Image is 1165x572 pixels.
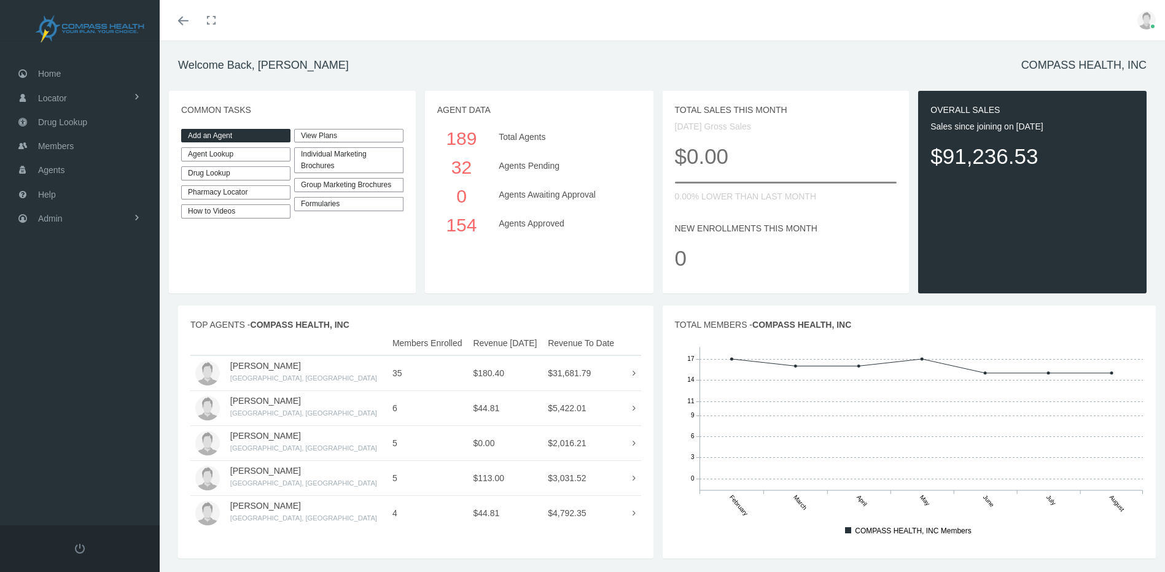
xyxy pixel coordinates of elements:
[38,62,61,85] span: Home
[230,501,301,511] a: [PERSON_NAME]
[982,493,996,508] tspan: June
[230,466,301,476] a: [PERSON_NAME]
[437,103,641,117] p: AGENT DATA
[1021,59,1147,72] h1: COMPASS HEALTH, INC
[388,460,469,495] td: 5
[468,331,543,355] th: Revenue [DATE]
[294,129,403,143] a: View Plans
[195,501,220,525] img: user-placeholder.jpg
[38,183,56,206] span: Help
[181,129,290,143] a: Add an Agent
[230,409,377,417] small: [GEOGRAPHIC_DATA], [GEOGRAPHIC_DATA]
[489,153,637,182] div: Agents Pending
[919,493,932,507] tspan: May
[294,147,403,173] div: Individual Marketing Brochures
[251,320,349,330] span: COMPASS HEALTH, INC
[468,495,543,530] td: $44.81
[489,182,637,211] div: Agents Awaiting Approval
[543,495,620,530] td: $4,792.35
[181,103,403,117] p: COMMON TASKS
[230,374,377,382] small: [GEOGRAPHIC_DATA], [GEOGRAPHIC_DATA]
[930,122,1043,131] span: Sales since joining on [DATE]
[230,396,301,406] a: [PERSON_NAME]
[294,178,403,192] div: Group Marketing Brochures
[543,355,620,391] td: $31,681.79
[195,361,220,385] img: user-placeholder.jpg
[675,122,751,131] span: [DATE] Gross Sales
[38,87,67,110] span: Locator
[752,320,851,330] span: COMPASS HEALTH, INC
[687,376,695,383] tspan: 14
[468,460,543,495] td: $113.00
[690,412,694,419] tspan: 9
[181,147,290,161] a: Agent Lookup
[690,454,694,460] tspan: 3
[230,444,377,452] small: [GEOGRAPHIC_DATA], [GEOGRAPHIC_DATA]
[728,493,749,517] tspan: February
[675,318,1144,331] p: TOTAL MEMBERS -
[230,361,301,371] a: [PERSON_NAME]
[38,110,87,134] span: Drug Lookup
[230,514,377,522] small: [GEOGRAPHIC_DATA], [GEOGRAPHIC_DATA]
[792,493,808,511] tspan: March
[443,153,480,182] div: 32
[1137,11,1156,29] img: user-placeholder.jpg
[443,182,480,211] div: 0
[930,103,1134,117] p: OVERALL SALES
[489,124,637,153] div: Total Agents
[443,124,480,153] div: 189
[855,493,868,507] tspan: April
[543,460,620,495] td: $3,031.52
[468,425,543,460] td: $0.00
[38,158,65,182] span: Agents
[930,139,1134,173] p: $91,236.53
[16,14,163,44] img: COMPASS HEALTH, INC
[38,207,63,230] span: Admin
[468,355,543,391] td: $180.40
[543,425,620,460] td: $2,016.21
[489,211,637,239] div: Agents Approved
[190,320,349,330] span: TOP AGENTS -
[675,139,897,173] p: $0.00
[543,390,620,425] td: $5,422.01
[687,398,695,404] tspan: 11
[675,103,897,117] p: TOTAL SALES THIS MONTH
[675,222,897,235] p: NEW ENROLLMENTS THIS MONTH
[388,425,469,460] td: 5
[195,431,220,455] img: user-placeholder.jpg
[543,331,620,355] th: Revenue To Date
[388,390,469,425] td: 6
[687,355,695,362] tspan: 17
[388,355,469,391] td: 35
[443,211,480,239] div: 154
[178,59,349,72] h1: Welcome Back, [PERSON_NAME]
[675,241,897,275] p: 0
[468,390,543,425] td: $44.81
[230,431,301,441] a: [PERSON_NAME]
[38,134,74,158] span: Members
[690,433,694,439] tspan: 6
[195,466,220,490] img: user-placeholder.jpg
[690,475,694,482] tspan: 0
[675,191,817,201] span: 0.00% LOWER THAN LAST MONTH
[1109,493,1126,512] tspan: August
[294,197,403,211] div: Formularies
[181,185,290,199] a: Pharmacy Locator
[230,479,377,487] small: [GEOGRAPHIC_DATA], [GEOGRAPHIC_DATA]
[388,495,469,530] td: 4
[195,396,220,420] img: user-placeholder.jpg
[181,204,290,218] a: How to Videos
[388,331,469,355] th: Members Enrolled
[181,166,290,180] a: Drug Lookup
[1045,493,1058,506] tspan: July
